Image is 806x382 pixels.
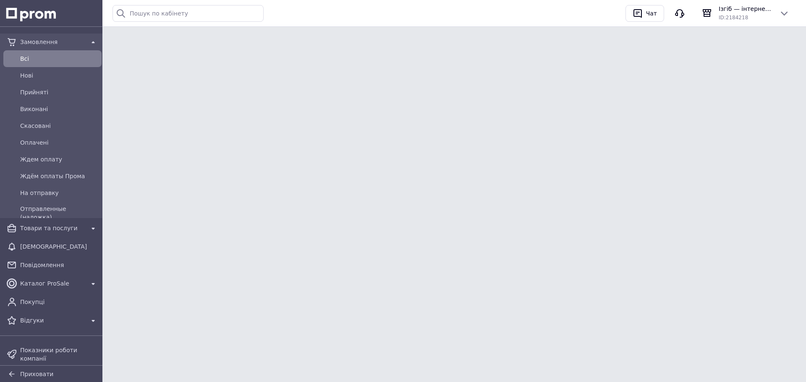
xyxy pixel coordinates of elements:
[625,5,664,22] button: Чат
[20,298,98,306] span: Покупці
[20,105,98,113] span: Виконані
[20,279,85,288] span: Каталог ProSale
[20,38,85,46] span: Замовлення
[719,15,748,21] span: ID: 2184218
[20,189,98,197] span: На отправку
[644,7,659,20] div: Чат
[20,71,98,80] span: Нові
[20,316,85,325] span: Відгуки
[20,371,53,377] span: Приховати
[20,205,98,221] span: Отправленные (наложка)
[20,224,85,232] span: Товари та послуги
[20,172,98,180] span: Ждём оплаты Прома
[20,242,98,251] span: [DEMOGRAPHIC_DATA]
[20,155,98,164] span: Ждем оплату
[20,88,98,96] span: Прийняті
[20,346,98,363] span: Показники роботи компанії
[20,261,98,269] span: Повідомлення
[20,138,98,147] span: Оплачені
[20,122,98,130] span: Скасовані
[113,5,264,22] input: Пошук по кабінету
[719,5,772,13] span: Ізгіб — інтернет-магазин інструменту та розхідних матеріалів для виробництва.
[20,55,98,63] span: Всi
